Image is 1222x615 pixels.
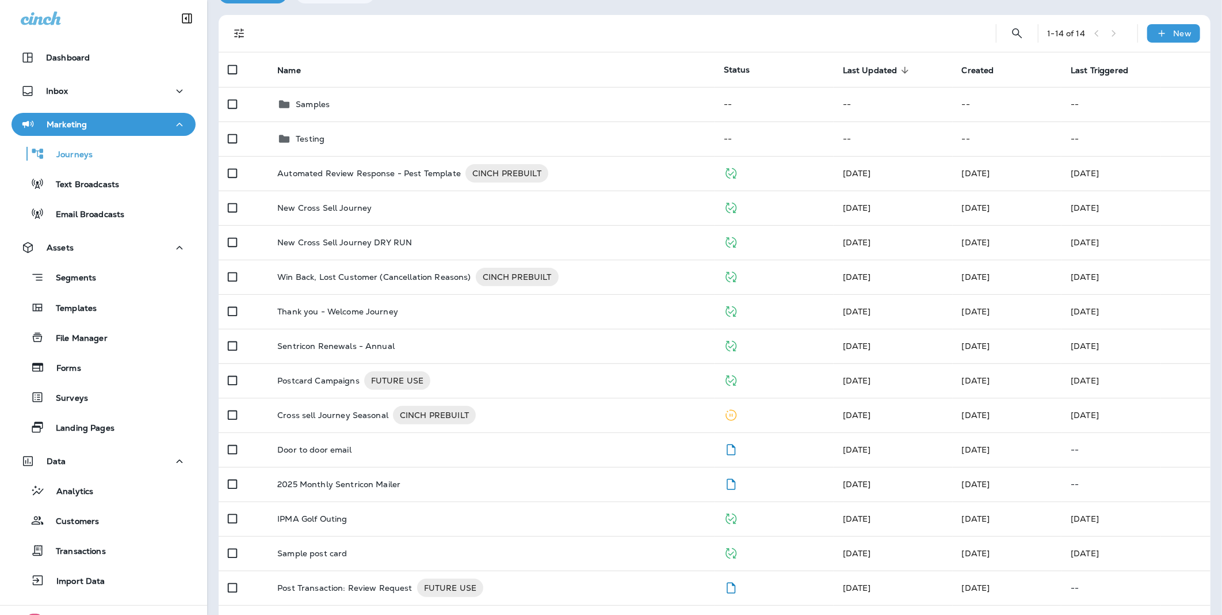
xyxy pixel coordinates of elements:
[12,508,196,533] button: Customers
[843,375,871,386] span: Andy Smith
[277,203,372,212] p: New Cross Sell Journey
[47,120,87,129] p: Marketing
[843,272,871,282] span: Frank Carreno
[843,306,871,317] span: Frank Carreno
[465,164,548,183] div: CINCH PREBUILT
[44,333,108,344] p: File Manager
[724,374,738,385] span: Published
[44,546,106,557] p: Transactions
[45,487,93,498] p: Analytics
[12,172,196,196] button: Text Broadcasts
[962,341,990,351] span: Andy Smith
[962,583,990,593] span: Frank Carreno
[962,203,990,213] span: Jason Munk
[12,568,196,593] button: Import Data
[296,100,330,109] p: Samples
[12,355,196,379] button: Forms
[476,271,559,283] span: CINCH PREBUILT
[12,295,196,320] button: Templates
[843,445,871,455] span: Andy Smith
[843,237,871,248] span: Jason Munk
[724,443,738,454] span: Draft
[1071,66,1128,75] span: Last Triggered
[962,66,994,75] span: Created
[1061,536,1210,571] td: [DATE]
[277,268,471,286] p: Win Back, Lost Customer (Cancellation Reasons)
[1071,445,1201,454] p: --
[44,393,88,404] p: Surveys
[953,122,1062,156] td: --
[962,272,990,282] span: Andy Smith
[12,79,196,102] button: Inbox
[277,66,301,75] span: Name
[44,180,119,191] p: Text Broadcasts
[12,415,196,439] button: Landing Pages
[12,479,196,503] button: Analytics
[962,514,990,524] span: Andy Smith
[476,268,559,286] div: CINCH PREBUILT
[1061,294,1210,329] td: [DATE]
[12,538,196,563] button: Transactions
[843,66,898,75] span: Last Updated
[277,164,461,183] p: Automated Review Response - Pest Template
[962,410,990,420] span: Andy Smith
[843,479,871,489] span: Jason Munk
[834,87,953,122] td: --
[715,87,834,122] td: --
[962,65,1009,75] span: Created
[1061,363,1210,398] td: [DATE]
[12,202,196,226] button: Email Broadcasts
[1048,29,1085,38] div: 1 - 14 of 14
[171,7,203,30] button: Collapse Sidebar
[724,512,738,523] span: Published
[277,371,360,390] p: Postcard Campaigns
[12,265,196,290] button: Segments
[962,237,990,248] span: Jason Munk
[364,375,430,386] span: FUTURE USE
[834,122,953,156] td: --
[1061,191,1210,225] td: [DATE]
[296,134,324,143] p: Testing
[47,243,74,252] p: Assets
[724,409,738,419] span: Paused
[277,238,412,247] p: New Cross Sell Journey DRY RUN
[1071,583,1201,593] p: --
[277,65,316,75] span: Name
[277,406,388,424] p: Cross sell Journey Seasonal
[724,202,738,212] span: Published
[12,450,196,473] button: Data
[465,168,548,179] span: CINCH PREBUILT
[1061,329,1210,363] td: [DATE]
[724,167,738,177] span: Published
[417,582,483,594] span: FUTURE USE
[843,203,871,213] span: Jason Munk
[44,273,96,284] p: Segments
[1071,480,1201,489] p: --
[843,410,871,420] span: Brian Smith
[277,579,412,597] p: Post Transaction: Review Request
[46,53,90,62] p: Dashboard
[44,303,97,314] p: Templates
[724,236,738,246] span: Published
[277,307,398,316] p: Thank you - Welcome Journey
[953,87,1062,122] td: --
[1071,65,1143,75] span: Last Triggered
[277,549,347,558] p: Sample post card
[843,65,912,75] span: Last Updated
[228,22,251,45] button: Filters
[1006,22,1029,45] button: Search Journeys
[724,305,738,316] span: Published
[277,341,395,351] p: Sentricon Renewals - Annual
[1061,225,1210,260] td: [DATE]
[44,210,124,221] p: Email Broadcasts
[12,236,196,259] button: Assets
[962,445,990,455] span: Andy Smith
[393,406,476,424] div: CINCH PREBUILT
[12,142,196,166] button: Journeys
[724,340,738,350] span: Published
[962,479,990,489] span: Jason Munk
[724,547,738,557] span: Published
[724,64,750,75] span: Status
[843,341,871,351] span: Andy Smith
[1061,398,1210,432] td: [DATE]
